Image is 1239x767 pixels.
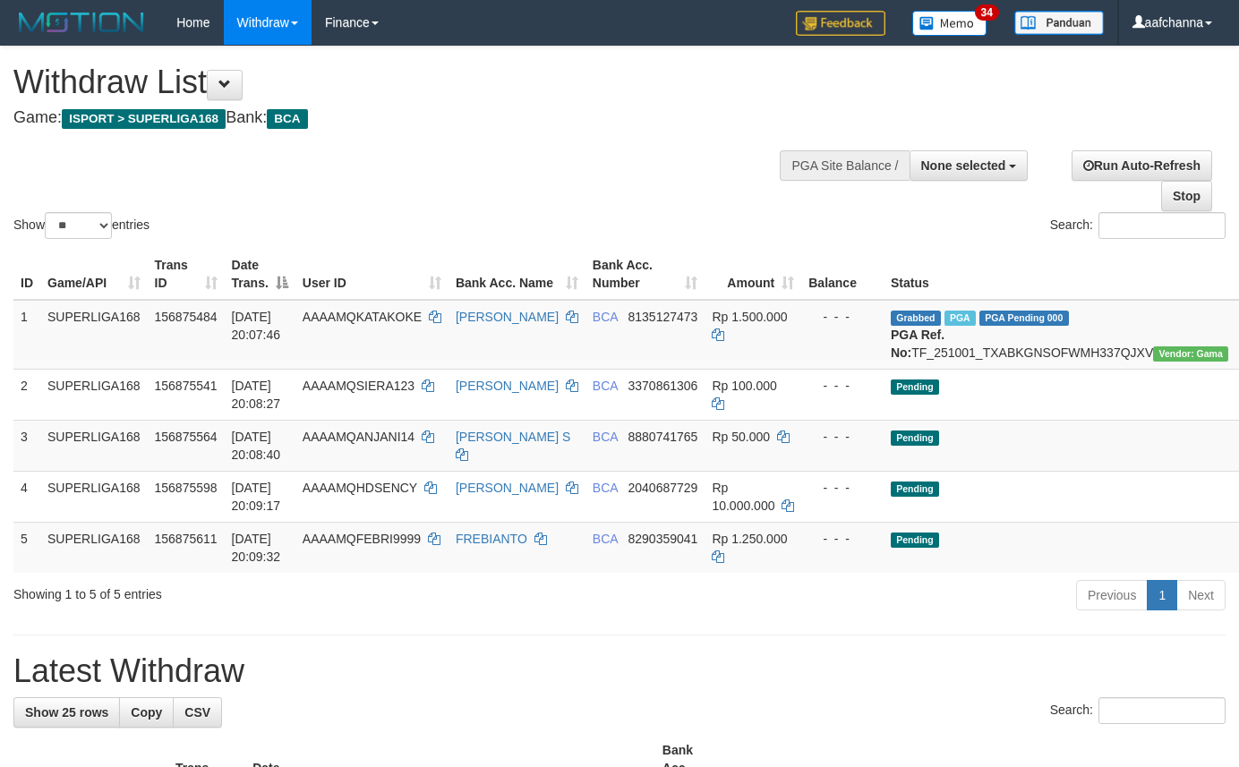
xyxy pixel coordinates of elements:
span: [DATE] 20:09:17 [232,481,281,513]
a: FREBIANTO [456,532,527,546]
label: Show entries [13,212,150,239]
td: SUPERLIGA168 [40,522,148,573]
span: Marked by aafsoycanthlai [944,311,976,326]
span: CSV [184,705,210,720]
th: Bank Acc. Name: activate to sort column ascending [449,249,585,300]
div: PGA Site Balance / [780,150,909,181]
td: 1 [13,300,40,370]
span: Pending [891,482,939,497]
a: Previous [1076,580,1148,610]
span: AAAAMQHDSENCY [303,481,417,495]
span: 156875598 [155,481,218,495]
td: SUPERLIGA168 [40,369,148,420]
th: Balance [801,249,884,300]
td: 3 [13,420,40,471]
select: Showentries [45,212,112,239]
span: 156875541 [155,379,218,393]
span: Copy 8135127473 to clipboard [628,310,698,324]
span: ISPORT > SUPERLIGA168 [62,109,226,129]
button: None selected [910,150,1029,181]
a: [PERSON_NAME] S [456,430,570,444]
label: Search: [1050,697,1226,724]
span: [DATE] 20:08:27 [232,379,281,411]
span: AAAAMQANJANI14 [303,430,414,444]
span: BCA [267,109,307,129]
span: BCA [593,532,618,546]
label: Search: [1050,212,1226,239]
span: Rp 10.000.000 [712,481,774,513]
td: SUPERLIGA168 [40,420,148,471]
th: Bank Acc. Number: activate to sort column ascending [585,249,705,300]
span: None selected [921,158,1006,173]
div: Showing 1 to 5 of 5 entries [13,578,503,603]
img: MOTION_logo.png [13,9,150,36]
a: Stop [1161,181,1212,211]
span: BCA [593,379,618,393]
span: Rp 50.000 [712,430,770,444]
span: Copy [131,705,162,720]
span: BCA [593,310,618,324]
span: BCA [593,430,618,444]
span: Rp 1.250.000 [712,532,787,546]
h1: Withdraw List [13,64,808,100]
span: Copy 2040687729 to clipboard [628,481,698,495]
th: User ID: activate to sort column ascending [295,249,449,300]
td: 5 [13,522,40,573]
div: - - - [808,377,876,395]
img: Feedback.jpg [796,11,885,36]
a: [PERSON_NAME] [456,379,559,393]
span: Pending [891,533,939,548]
span: AAAAMQKATAKOKE [303,310,422,324]
a: 1 [1147,580,1177,610]
th: Amount: activate to sort column ascending [705,249,801,300]
span: AAAAMQSIERA123 [303,379,414,393]
span: [DATE] 20:08:40 [232,430,281,462]
span: Pending [891,379,939,395]
span: Pending [891,430,939,446]
a: Show 25 rows [13,697,120,728]
span: Copy 8290359041 to clipboard [628,532,698,546]
th: Trans ID: activate to sort column ascending [148,249,225,300]
span: [DATE] 20:07:46 [232,310,281,342]
th: Date Trans.: activate to sort column descending [225,249,295,300]
img: Button%20Memo.svg [912,11,987,36]
span: PGA Pending [979,311,1069,326]
h4: Game: Bank: [13,109,808,127]
span: BCA [593,481,618,495]
a: Run Auto-Refresh [1072,150,1212,181]
span: Copy 3370861306 to clipboard [628,379,698,393]
input: Search: [1098,697,1226,724]
span: Rp 1.500.000 [712,310,787,324]
span: Grabbed [891,311,941,326]
div: - - - [808,530,876,548]
span: 156875611 [155,532,218,546]
span: 156875484 [155,310,218,324]
td: 2 [13,369,40,420]
td: TF_251001_TXABKGNSOFWMH337QJXV [884,300,1235,370]
td: 4 [13,471,40,522]
a: [PERSON_NAME] [456,310,559,324]
a: [PERSON_NAME] [456,481,559,495]
div: - - - [808,479,876,497]
b: PGA Ref. No: [891,328,944,360]
th: ID [13,249,40,300]
span: Vendor URL: https://trx31.1velocity.biz [1153,346,1228,362]
span: [DATE] 20:09:32 [232,532,281,564]
div: - - - [808,428,876,446]
td: SUPERLIGA168 [40,300,148,370]
div: - - - [808,308,876,326]
input: Search: [1098,212,1226,239]
span: 34 [975,4,999,21]
span: Show 25 rows [25,705,108,720]
a: CSV [173,697,222,728]
img: panduan.png [1014,11,1104,35]
a: Copy [119,697,174,728]
span: Copy 8880741765 to clipboard [628,430,698,444]
span: 156875564 [155,430,218,444]
th: Status [884,249,1235,300]
span: AAAAMQFEBRI9999 [303,532,421,546]
h1: Latest Withdraw [13,653,1226,689]
span: Rp 100.000 [712,379,776,393]
td: SUPERLIGA168 [40,471,148,522]
a: Next [1176,580,1226,610]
